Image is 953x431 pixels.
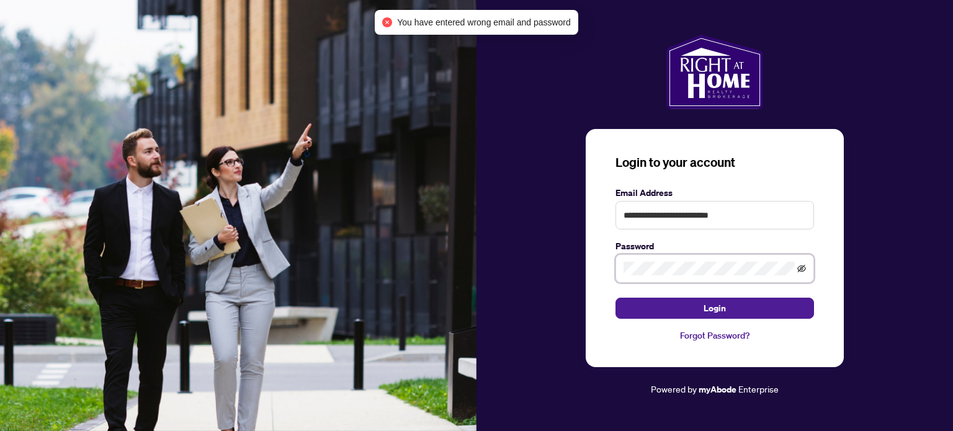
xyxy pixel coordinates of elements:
span: Login [704,298,726,318]
span: You have entered wrong email and password [397,16,571,29]
h3: Login to your account [615,154,814,171]
span: close-circle [382,17,392,27]
label: Password [615,239,814,253]
img: ma-logo [666,35,763,109]
a: myAbode [699,383,736,396]
a: Forgot Password? [615,329,814,342]
label: Email Address [615,186,814,200]
span: eye-invisible [797,264,806,273]
span: Powered by [651,383,697,394]
span: Enterprise [738,383,779,394]
button: Login [615,298,814,319]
